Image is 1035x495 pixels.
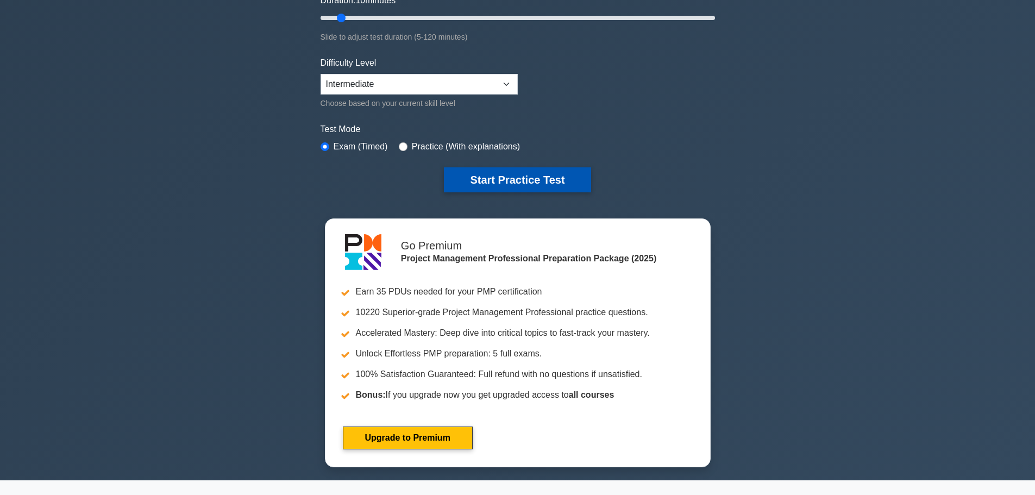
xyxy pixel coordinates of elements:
[412,140,520,153] label: Practice (With explanations)
[334,140,388,153] label: Exam (Timed)
[444,167,591,192] button: Start Practice Test
[321,97,518,110] div: Choose based on your current skill level
[321,30,715,43] div: Slide to adjust test duration (5-120 minutes)
[321,57,377,70] label: Difficulty Level
[343,427,473,449] a: Upgrade to Premium
[321,123,715,136] label: Test Mode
